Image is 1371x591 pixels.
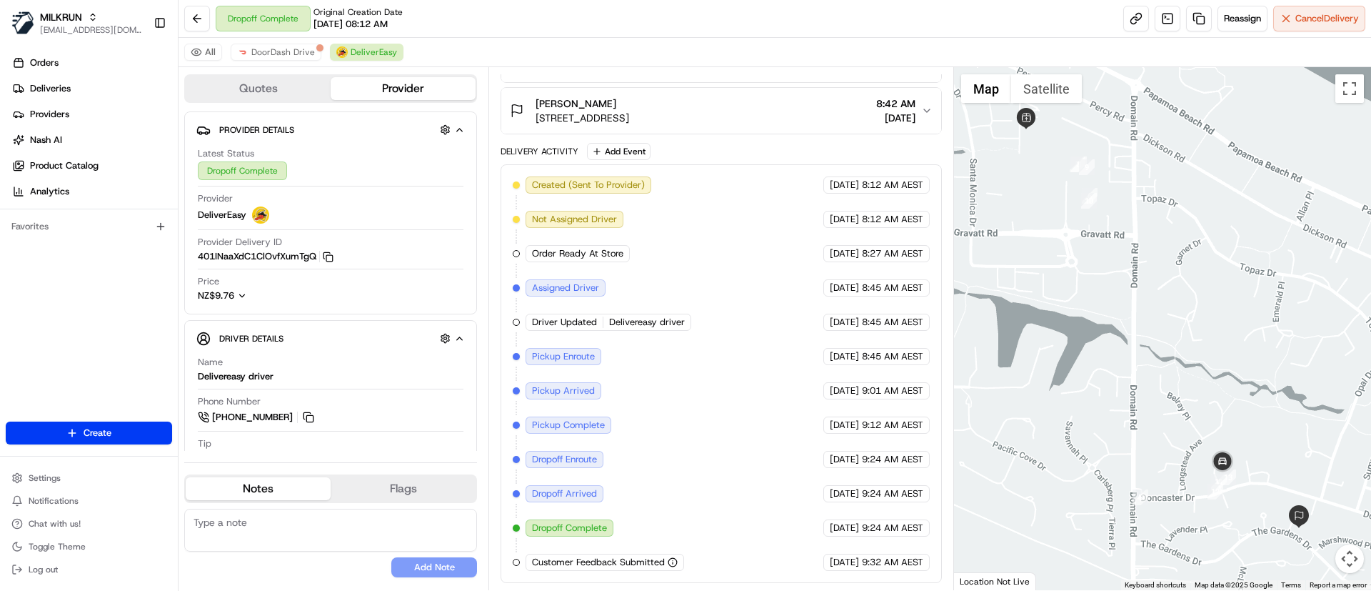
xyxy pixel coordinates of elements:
[1281,581,1301,589] a: Terms (opens in new tab)
[1273,6,1365,31] button: CancelDelivery
[351,46,397,58] span: DeliverEasy
[532,316,597,329] span: Driver Updated
[40,10,82,24] button: MILKRUN
[830,179,859,192] span: [DATE]
[198,356,223,369] span: Name
[186,477,331,500] button: Notes
[6,51,178,74] a: Orders
[30,159,99,172] span: Product Catalog
[532,453,597,466] span: Dropoff Enroute
[6,77,178,100] a: Deliveries
[862,179,923,192] span: 8:12 AM AEST
[501,146,578,157] div: Delivery Activity
[1082,188,1098,204] div: 6
[6,537,172,557] button: Toggle Theme
[830,282,859,294] span: [DATE]
[862,282,923,294] span: 8:45 AM AEST
[6,560,172,580] button: Log out
[830,419,859,432] span: [DATE]
[532,487,597,500] span: Dropoff Arrived
[198,192,233,205] span: Provider
[40,24,142,36] button: [EMAIL_ADDRESS][DOMAIN_NAME]
[6,491,172,511] button: Notifications
[6,129,178,152] a: Nash AI
[862,556,923,569] span: 9:32 AM AEST
[198,275,219,288] span: Price
[830,522,859,535] span: [DATE]
[29,518,81,530] span: Chat with us!
[198,147,254,160] span: Latest Status
[219,124,294,136] span: Provider Details
[587,143,651,160] button: Add Event
[336,46,348,58] img: delivereasy_logo.png
[876,111,915,125] span: [DATE]
[830,247,859,260] span: [DATE]
[30,185,69,198] span: Analytics
[958,572,1005,590] img: Google
[11,11,34,34] img: MILKRUN
[1207,484,1223,500] div: 12
[30,82,71,95] span: Deliveries
[198,250,333,263] button: 401INaaXdC1ClOvfXumTgQ
[862,453,923,466] span: 9:24 AM AEST
[198,437,211,450] span: Tip
[219,333,283,344] span: Driver Details
[830,453,859,466] span: [DATE]
[198,370,273,383] div: Delivereasy driver
[6,180,178,203] a: Analytics
[532,522,607,535] span: Dropoff Complete
[198,209,246,222] span: DeliverEasy
[198,395,261,408] span: Phone Number
[532,282,599,294] span: Assigned Driver
[29,472,61,484] span: Settings
[6,103,178,126] a: Providers
[198,289,234,302] span: NZ$9.76
[252,207,269,224] img: delivereasy_logo.png
[1125,580,1186,590] button: Keyboard shortcuts
[30,134,62,146] span: Nash AI
[1335,74,1364,103] button: Toggle fullscreen view
[830,350,859,363] span: [DATE]
[231,44,321,61] button: DoorDash Drive
[536,96,616,111] span: [PERSON_NAME]
[876,96,915,111] span: 8:42 AM
[862,384,923,397] span: 9:01 AM AEST
[862,247,923,260] span: 8:27 AM AEST
[1070,157,1085,172] div: 7
[198,289,323,302] button: NZ$9.76
[532,384,595,397] span: Pickup Arrived
[330,44,403,61] button: DeliverEasy
[331,77,476,100] button: Provider
[1079,159,1095,175] div: 9
[1011,74,1082,103] button: Show satellite imagery
[961,74,1011,103] button: Show street map
[532,247,623,260] span: Order Ready At Store
[30,56,59,69] span: Orders
[196,327,465,350] button: Driver Details
[29,564,58,575] span: Log out
[1224,12,1261,25] span: Reassign
[29,495,79,507] span: Notifications
[532,179,645,192] span: Created (Sent To Provider)
[198,409,316,425] a: [PHONE_NUMBER]
[862,487,923,500] span: 9:24 AM AEST
[532,213,617,226] span: Not Assigned Driver
[84,427,111,439] span: Create
[830,316,859,329] span: [DATE]
[29,541,86,552] span: Toggle Theme
[331,477,476,500] button: Flags
[1220,470,1236,485] div: 13
[1081,193,1097,209] div: 10
[6,422,172,445] button: Create
[830,487,859,500] span: [DATE]
[1071,157,1087,172] div: 8
[1217,6,1267,31] button: Reassign
[1295,12,1359,25] span: Cancel Delivery
[532,419,605,432] span: Pickup Complete
[954,572,1036,590] div: Location Not Live
[184,44,222,61] button: All
[532,556,665,569] span: Customer Feedback Submitted
[196,118,465,141] button: Provider Details
[862,316,923,329] span: 8:45 AM AEST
